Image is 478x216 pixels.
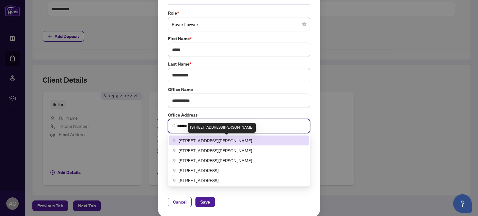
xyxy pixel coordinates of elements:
[168,197,192,207] button: Cancel
[179,177,218,184] span: [STREET_ADDRESS]
[168,86,310,93] label: Office Name
[173,197,187,207] span: Cancel
[172,124,176,128] img: search_icon
[195,197,215,207] button: Save
[302,22,306,26] span: close-circle
[188,123,256,133] div: [STREET_ADDRESS][PERSON_NAME]
[179,167,218,174] span: [STREET_ADDRESS]
[453,194,472,213] button: Open asap
[168,35,310,42] label: First Name
[168,10,310,16] label: Role
[200,197,210,207] span: Save
[172,18,306,30] span: Buyer Lawyer
[179,137,252,144] span: [STREET_ADDRESS][PERSON_NAME]
[179,157,252,164] span: [STREET_ADDRESS][PERSON_NAME]
[168,112,310,118] label: Office Address
[168,61,310,67] label: Last Name
[179,147,252,154] span: [STREET_ADDRESS][PERSON_NAME]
